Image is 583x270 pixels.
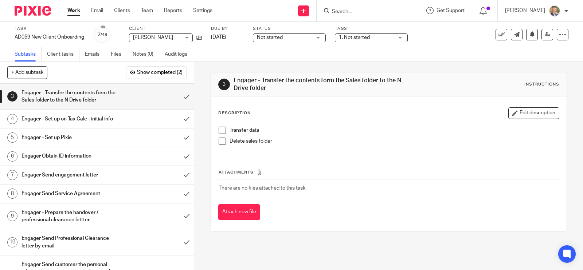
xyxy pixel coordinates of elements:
div: 7 [7,170,17,180]
span: Show completed (2) [137,70,183,76]
label: Tags [335,26,408,32]
p: Description [218,110,251,116]
div: 2 [97,30,107,39]
div: Instructions [524,82,559,87]
span: Not started [257,35,283,40]
label: Client [129,26,202,32]
h1: Engager - Prepare the handover / professional clearance lettter [21,207,122,226]
a: Notes (0) [133,47,159,61]
h1: Engager - Set up Pixie [21,132,122,143]
p: [PERSON_NAME] [505,7,545,14]
img: Pixie [15,6,51,16]
small: /48 [101,33,107,37]
h1: Engager - Transfer the contents form the Sales folder to the N Drive folder [234,77,404,92]
a: Emails [85,47,105,61]
label: Task [15,26,84,32]
a: Audit logs [165,47,193,61]
div: 6 [7,151,17,162]
p: Transfer data [230,127,559,134]
h1: Engager - Set up on Tax Calc - initial info [21,114,122,124]
button: Attach new file [218,204,260,221]
a: Files [111,47,127,61]
a: Work [67,7,80,14]
span: Get Support [437,8,465,13]
div: 10 [7,237,17,247]
h1: Engager Send Service Agreement [21,188,122,199]
a: Subtasks [15,47,42,61]
a: Email [91,7,103,14]
input: Search [331,9,397,15]
span: [PERSON_NAME] [133,35,173,40]
a: Team [141,7,153,14]
div: 8 [7,188,17,199]
span: Attachments [219,170,254,174]
a: Client tasks [47,47,79,61]
label: Status [253,26,326,32]
div: 3 [7,91,17,102]
span: There are no files attached to this task. [219,186,306,191]
h1: Engager Send Professional Clearance letter by email [21,233,122,251]
div: 9 [7,211,17,221]
button: Edit description [508,107,559,119]
div: 5 [7,132,17,143]
a: Clients [114,7,130,14]
button: + Add subtask [7,66,47,79]
h1: Engager Send engagement letter [21,170,122,180]
div: 4 [7,114,17,124]
h1: Engager Obtain ID information [21,151,122,162]
div: 3 [218,79,230,90]
button: Show completed (2) [126,66,187,79]
p: Delete sales folder [230,138,559,145]
a: Settings [193,7,212,14]
label: Due by [211,26,244,32]
div: AD059 New Client Onboarding [15,33,84,41]
a: Reports [164,7,182,14]
span: [DATE] [211,35,226,40]
span: 1. Not started [339,35,370,40]
h1: Engager - Transfer the contents form the Sales folder to the N Drive folder [21,87,122,106]
img: High%20Res%20Andrew%20Price%20Accountants_Poppy%20Jakes%20photography-1109.jpg [549,5,560,17]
